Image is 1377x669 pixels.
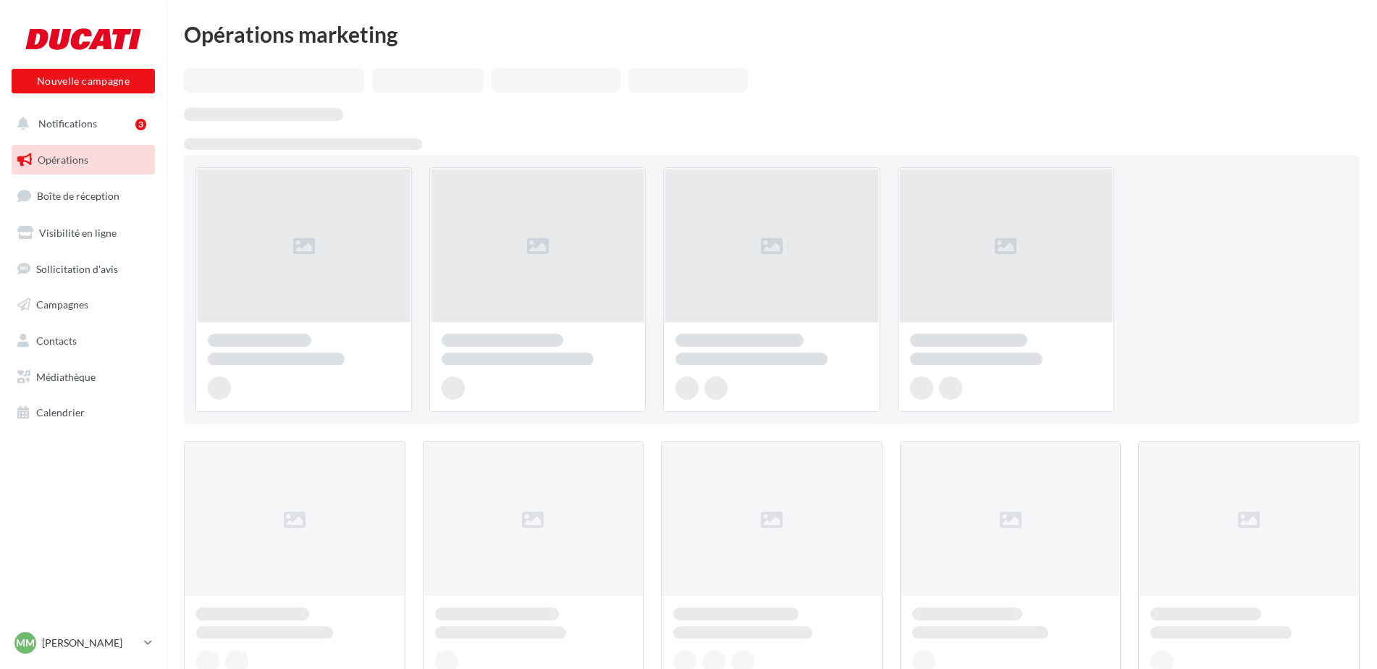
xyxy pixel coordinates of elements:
a: Campagnes [9,290,158,320]
span: MM [16,636,35,650]
span: Contacts [36,334,77,347]
div: Opérations marketing [184,23,1360,45]
span: Sollicitation d'avis [36,262,118,274]
button: Notifications 3 [9,109,152,139]
a: Contacts [9,326,158,356]
span: Calendrier [36,406,85,418]
p: [PERSON_NAME] [42,636,138,650]
a: Boîte de réception [9,180,158,211]
a: Visibilité en ligne [9,218,158,248]
a: Opérations [9,145,158,175]
button: Nouvelle campagne [12,69,155,93]
a: Sollicitation d'avis [9,254,158,285]
a: Calendrier [9,397,158,428]
a: MM [PERSON_NAME] [12,629,155,657]
span: Médiathèque [36,371,96,383]
span: Opérations [38,153,88,166]
a: Médiathèque [9,362,158,392]
span: Notifications [38,117,97,130]
div: 3 [135,119,146,130]
span: Campagnes [36,298,88,311]
span: Boîte de réception [37,190,119,202]
span: Visibilité en ligne [39,227,117,239]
